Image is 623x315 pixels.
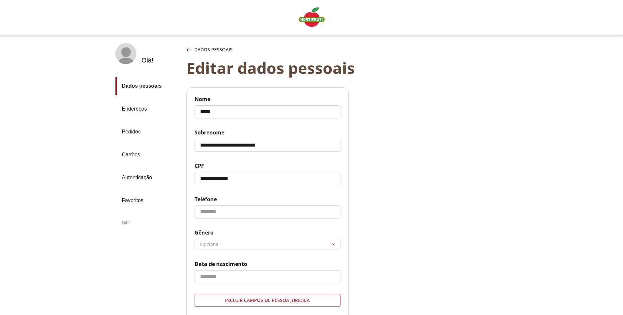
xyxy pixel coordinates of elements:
[195,196,340,203] span: Telefone
[195,205,340,219] input: Telefone
[115,215,181,230] div: Sair
[195,139,340,152] input: Sobrenome
[194,46,233,53] span: Dados pessoais
[195,162,340,169] span: CPF
[296,5,327,31] a: Logo
[115,100,181,118] a: Endereços
[115,192,181,209] a: Favoritos
[185,43,234,56] button: Dados pessoais
[195,105,340,118] input: Nome
[195,260,340,268] span: Data de nascimento
[142,57,154,64] div: Olá !
[195,96,340,103] span: Nome
[195,129,340,136] span: Sobrenome
[195,294,340,307] button: Incluir campos de pessoa jurídica
[195,270,340,283] input: Data de nascimento
[299,7,325,27] img: Logo
[115,77,181,95] a: Dados pessoais
[186,59,521,77] div: Editar dados pessoais
[115,146,181,164] a: Cartões
[115,123,181,141] a: Pedidos
[115,169,181,186] a: Autenticação
[195,172,340,185] input: CPF
[195,229,340,236] span: Gênero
